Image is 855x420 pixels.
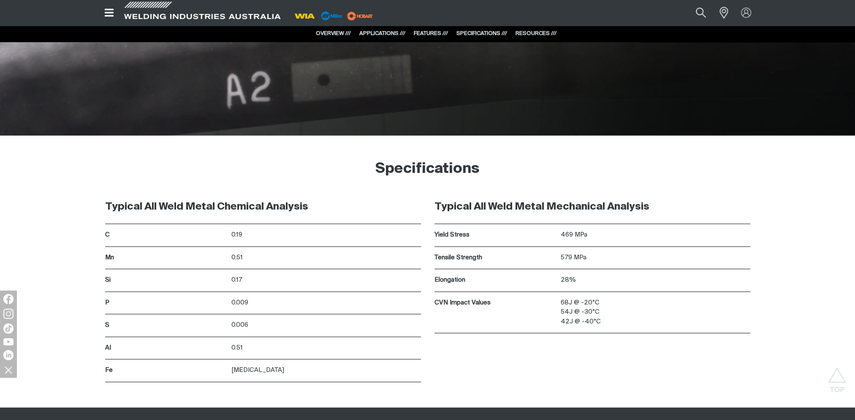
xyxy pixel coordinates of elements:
[231,298,421,308] p: 0.009
[359,31,405,36] a: APPLICATIONS ///
[231,253,421,263] p: 0.51
[561,253,750,263] p: 579 MPa
[3,309,14,319] img: Instagram
[105,230,227,240] p: C
[828,367,847,386] button: Scroll to top
[414,31,448,36] a: FEATURES ///
[434,253,556,263] p: Tensile Strength
[97,160,759,178] h2: Specifications
[434,275,556,285] p: Elongation
[105,275,227,285] p: Si
[561,230,750,240] p: 469 MPa
[231,366,421,375] p: [MEDICAL_DATA]
[316,31,351,36] a: OVERVIEW ///
[105,253,227,263] p: Mn
[231,230,421,240] p: 0.19
[105,298,227,308] p: P
[231,275,421,285] p: 0.17
[345,13,375,19] a: miller
[105,343,227,353] p: AI
[3,323,14,334] img: TikTok
[434,230,556,240] p: Yield Stress
[456,31,507,36] a: SPECIFICATIONS ///
[561,275,750,285] p: 28%
[3,294,14,304] img: Facebook
[516,31,556,36] a: RESOURCES ///
[561,298,750,327] p: 68J @ -20°C 54J @ -30°C 42J @ -40°C
[687,3,715,22] button: Search products
[231,320,421,330] p: 0.006
[105,320,227,330] p: S
[434,200,750,213] h3: Typical All Weld Metal Mechanical Analysis
[1,363,16,377] img: hide socials
[105,366,227,375] p: Fe
[231,343,421,353] p: 0.51
[676,3,715,22] input: Product name or item number...
[3,338,14,345] img: YouTube
[105,200,421,213] h3: Typical All Weld Metal Chemical Analysis
[345,10,375,22] img: miller
[434,298,556,308] p: CVN Impact Values
[3,350,14,360] img: LinkedIn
